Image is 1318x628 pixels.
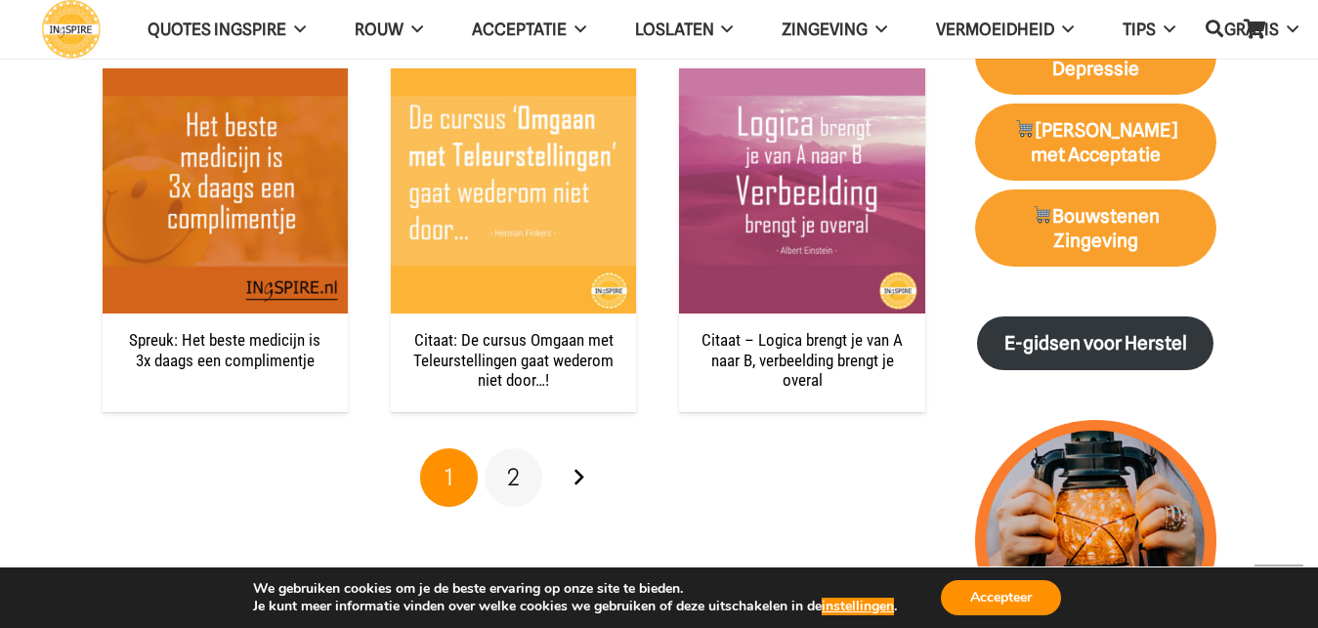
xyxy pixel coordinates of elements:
[103,70,348,90] a: Spreuk: Het beste medicijn is 3x daags een complimentje
[1195,6,1234,53] a: Zoeken
[611,5,758,55] a: Loslaten
[936,20,1054,39] span: VERMOEIDHEID
[912,5,1098,55] a: VERMOEIDHEID
[679,70,924,90] a: Citaat – Logica brengt je van A naar B, verbeelding brengt je overal
[1009,33,1181,80] strong: Lichter Leven met Depressie
[822,598,894,615] button: instellingen
[782,20,868,39] span: Zingeving
[1031,205,1160,252] strong: Bouwstenen Zingeving
[330,5,447,55] a: ROUW
[635,20,714,39] span: Loslaten
[507,463,520,491] span: 2
[472,20,567,39] span: Acceptatie
[757,5,912,55] a: Zingeving
[1123,20,1156,39] span: TIPS
[253,580,897,598] p: We gebruiken cookies om je de beste ervaring op onze site te bieden.
[1033,205,1051,224] img: 🛒
[413,330,614,390] a: Citaat: De cursus Omgaan met Teleurstellingen gaat wederom niet door…!
[445,463,453,491] span: 1
[485,448,543,507] a: Pagina 2
[253,598,897,615] p: Je kunt meer informatie vinden over welke cookies we gebruiken of deze uitschakelen in de .
[420,448,479,507] span: Pagina 1
[1098,5,1200,55] a: TIPS
[1254,565,1303,613] a: Terug naar top
[1004,332,1187,355] strong: E-gidsen voor Herstel
[975,189,1216,268] a: 🛒Bouwstenen Zingeving
[941,580,1061,615] button: Accepteer
[391,68,636,314] img: Citaat: De cursus Omgaan met Teleurstellingen gaat wederom niet door...!
[129,330,320,369] a: Spreuk: Het beste medicijn is 3x daags een complimentje
[391,70,636,90] a: Citaat: De cursus Omgaan met Teleurstellingen gaat wederom niet door…!
[103,68,348,314] img: Spreuk: Het beste medicijn is 3x daags een complimentje
[679,68,924,314] img: Citaat: Logica brengt je van A naar B, verbeelding brengt je overal.
[447,5,611,55] a: Acceptatie
[1014,119,1177,166] strong: [PERSON_NAME] met Acceptatie
[702,330,903,390] a: Citaat – Logica brengt je van A naar B, verbeelding brengt je overal
[148,20,286,39] span: QUOTES INGSPIRE
[977,316,1213,370] a: E-gidsen voor Herstel
[975,104,1216,182] a: 🛒[PERSON_NAME] met Acceptatie
[1224,20,1279,39] span: GRATIS
[1015,119,1034,138] img: 🛒
[355,20,404,39] span: ROUW
[123,5,330,55] a: QUOTES INGSPIRE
